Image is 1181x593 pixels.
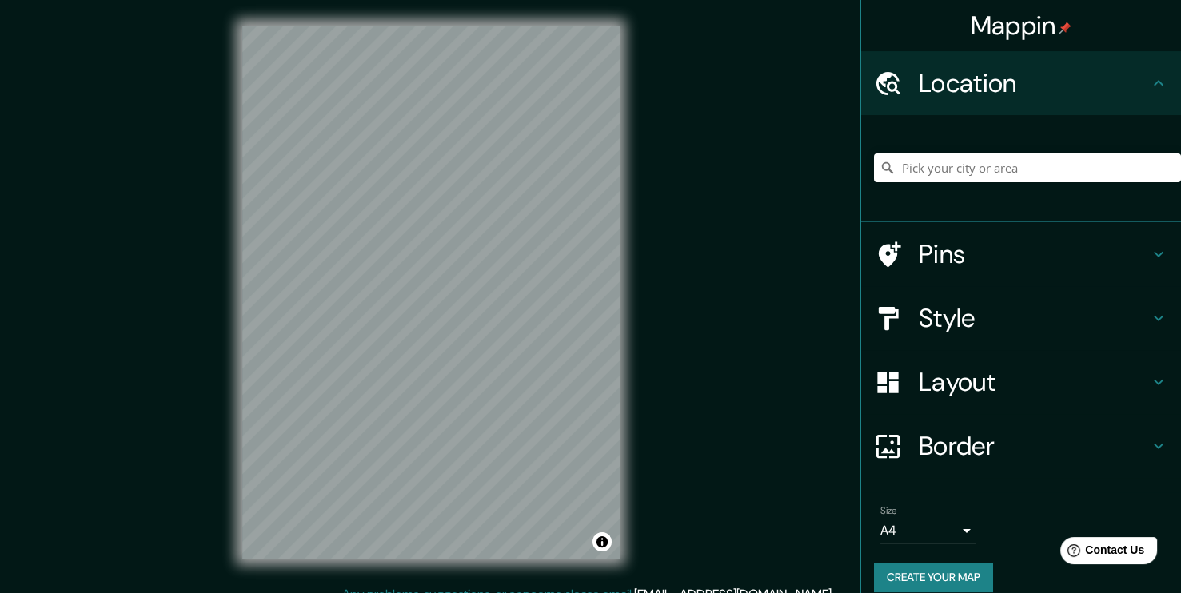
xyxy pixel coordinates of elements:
[861,286,1181,350] div: Style
[861,350,1181,414] div: Layout
[919,67,1149,99] h4: Location
[919,302,1149,334] h4: Style
[919,430,1149,462] h4: Border
[242,26,620,559] canvas: Map
[874,153,1181,182] input: Pick your city or area
[919,366,1149,398] h4: Layout
[874,563,993,592] button: Create your map
[880,504,897,518] label: Size
[861,414,1181,478] div: Border
[971,10,1072,42] h4: Mappin
[919,238,1149,270] h4: Pins
[1039,531,1163,575] iframe: Help widget launcher
[592,532,612,551] button: Toggle attribution
[861,51,1181,115] div: Location
[880,518,976,543] div: A4
[1059,22,1071,34] img: pin-icon.png
[861,222,1181,286] div: Pins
